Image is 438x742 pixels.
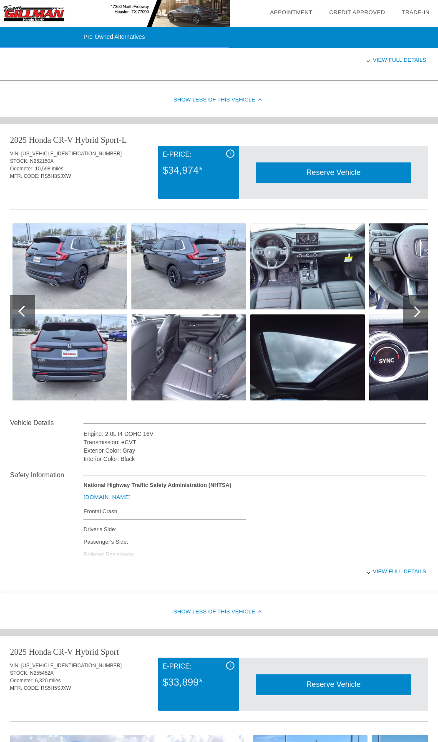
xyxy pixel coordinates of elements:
img: image.aspx [250,314,365,400]
div: Safety Information [10,470,83,480]
div: Interior Color: Black [83,455,426,463]
div: Sport-L [101,134,126,146]
span: VIN: [10,663,20,669]
div: View full details [83,561,426,582]
div: $33,899* [163,671,234,693]
a: Credit Approved [329,9,385,15]
div: Reserve Vehicle [256,674,411,695]
div: i [226,149,234,158]
div: Vehicle Details [10,418,83,428]
span: Odometer: [10,166,34,172]
div: Passenger's Side: [83,536,246,548]
a: Trade-In [402,9,430,15]
span: STOCK: [10,670,28,676]
span: [US_VEHICLE_IDENTIFICATION_NUMBER] [21,663,122,669]
span: RS5H8SJXW [41,173,71,179]
a: Appointment [270,9,312,15]
a: [DOMAIN_NAME] [83,494,131,500]
div: i [226,661,234,670]
span: MFR. CODE: [10,173,40,179]
strong: National Highway Traffic Safety Administration (NHTSA) [83,482,231,488]
span: VIN: [10,151,20,157]
img: image.aspx [13,314,127,400]
img: image.aspx [131,223,246,309]
div: 2025 Honda CR-V Hybrid [10,134,98,146]
div: Sport [101,646,118,658]
div: 2025 Honda CR-V Hybrid [10,646,98,658]
span: Odometer: [10,678,34,684]
span: [US_VEHICLE_IDENTIFICATION_NUMBER] [21,151,122,157]
div: Quoted on [DATE] 10:16:54 AM [10,697,428,710]
div: E-Price: [163,149,234,160]
div: E-Price: [163,661,234,671]
div: Frontal Crash [83,506,246,517]
div: Engine: 2.0L I4 DOHC 16V [83,430,426,438]
div: View full details [83,50,426,70]
div: Quoted on [DATE] 10:16:54 AM [10,185,428,198]
img: image.aspx [13,223,127,309]
div: Driver's Side: [83,523,246,536]
img: image.aspx [250,223,365,309]
span: N252150A [30,158,54,164]
div: Reserve Vehicle [256,162,411,183]
div: $34,974* [163,160,234,181]
span: MFR. CODE: [10,685,40,691]
img: image.aspx [131,314,246,400]
span: 10,598 miles [35,166,63,172]
span: N255452A [30,670,54,676]
div: Transmission: eCVT [83,438,426,446]
div: Exterior Color: Gray [83,446,426,455]
span: RS5H5SJXW [41,685,71,691]
span: STOCK: [10,158,28,164]
span: 6,320 miles [35,678,60,684]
